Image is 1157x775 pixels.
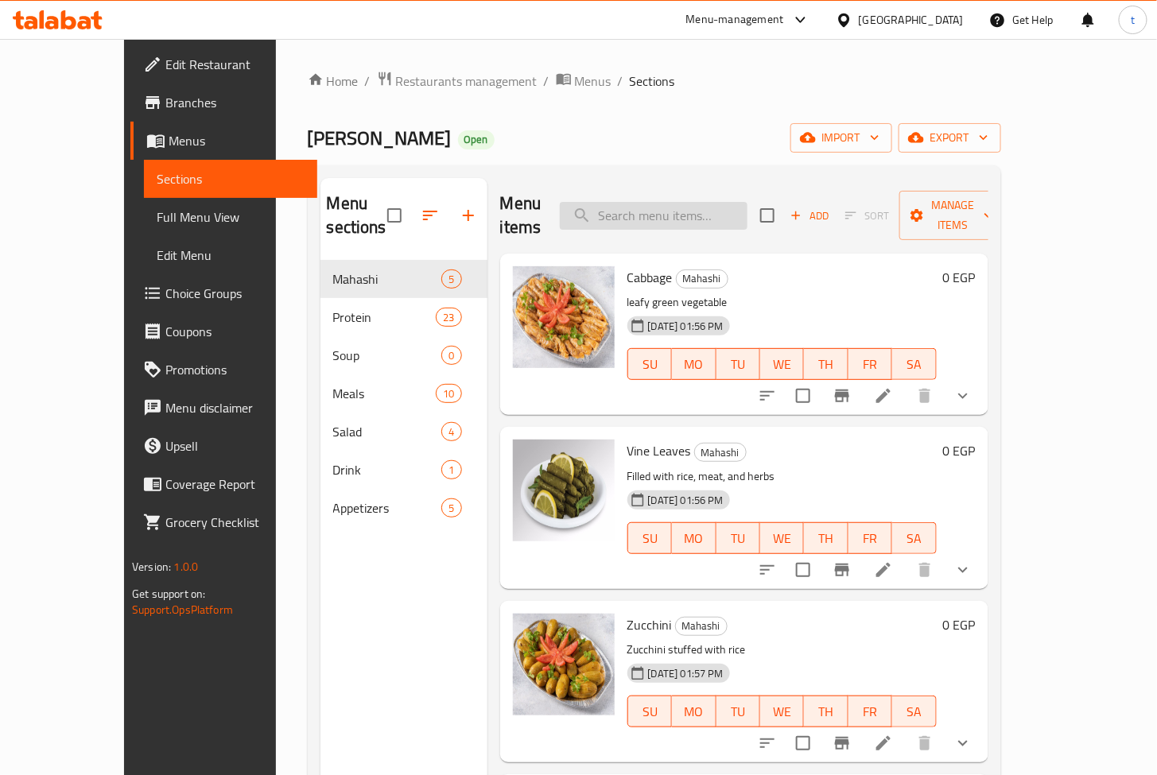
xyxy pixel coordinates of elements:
a: Support.OpsPlatform [132,599,233,620]
span: Vine Leaves [627,439,691,463]
img: Zucchini [513,614,615,715]
div: Open [458,130,495,149]
button: TU [716,696,760,727]
button: MO [672,522,716,554]
a: Edit Restaurant [130,45,317,83]
h6: 0 EGP [943,266,976,289]
p: Zucchini stuffed with rice [627,640,937,660]
span: Sort sections [411,196,449,234]
div: items [441,498,461,517]
a: Promotions [130,351,317,389]
button: FR [848,696,892,727]
div: items [441,346,461,365]
span: SA [899,700,930,723]
span: Mahashi [695,444,746,462]
button: TH [804,522,848,554]
span: 23 [437,310,460,325]
h6: 0 EGP [943,440,976,462]
span: FR [855,353,886,376]
span: 5 [442,501,460,516]
span: TH [810,700,841,723]
span: Edit Restaurant [165,55,305,74]
span: Full Menu View [157,207,305,227]
span: WE [767,353,798,376]
span: Meals [333,384,437,403]
div: Soup0 [320,336,487,374]
div: Salad4 [320,413,487,451]
span: Sections [630,72,675,91]
li: / [365,72,371,91]
span: SU [635,527,666,550]
a: Coverage Report [130,465,317,503]
span: import [803,128,879,148]
span: TH [810,527,841,550]
span: Select section [751,199,784,232]
span: TU [723,700,754,723]
button: import [790,123,892,153]
span: Sections [157,169,305,188]
span: Menus [169,131,305,150]
div: Appetizers5 [320,489,487,527]
span: [DATE] 01:56 PM [642,493,730,508]
button: SU [627,348,672,380]
span: 1.0.0 [173,556,198,577]
nav: Menu sections [320,254,487,533]
div: items [441,422,461,441]
span: Restaurants management [396,72,538,91]
span: Appetizers [333,498,442,517]
span: Mahashi [333,269,442,289]
span: Select to update [786,553,820,587]
span: Select to update [786,379,820,413]
span: SU [635,353,666,376]
a: Choice Groups [130,274,317,312]
a: Sections [144,160,317,198]
span: [DATE] 01:57 PM [642,666,730,681]
a: Menus [556,71,612,91]
span: SA [899,353,930,376]
input: search [560,202,747,230]
a: Edit Menu [144,236,317,274]
span: 10 [437,386,460,401]
span: Grocery Checklist [165,513,305,532]
div: Mahashi5 [320,260,487,298]
p: leafy green vegetable [627,293,937,312]
button: delete [906,377,944,415]
span: TH [810,353,841,376]
button: TU [716,522,760,554]
span: Choice Groups [165,284,305,303]
a: Grocery Checklist [130,503,317,541]
span: [PERSON_NAME] [308,120,452,156]
button: TU [716,348,760,380]
span: Upsell [165,436,305,455]
a: Coupons [130,312,317,351]
span: 5 [442,272,460,287]
a: Edit menu item [874,560,893,579]
button: show more [944,377,982,415]
span: Promotions [165,360,305,379]
p: Filled with rice, meat, and herbs [627,467,937,486]
span: WE [767,527,798,550]
li: / [544,72,549,91]
button: show more [944,724,982,762]
span: Soup [333,346,442,365]
span: 0 [442,348,460,363]
a: Upsell [130,427,317,465]
div: items [436,384,461,403]
button: FR [848,522,892,554]
span: Menu disclaimer [165,398,305,417]
span: Select section first [835,203,899,228]
button: WE [760,696,804,727]
span: Salad [333,422,442,441]
span: TU [723,353,754,376]
button: MO [672,348,716,380]
span: Protein [333,308,437,327]
a: Restaurants management [377,71,538,91]
div: Drink [333,460,442,479]
button: WE [760,522,804,554]
h6: 0 EGP [943,614,976,636]
span: export [911,128,988,148]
